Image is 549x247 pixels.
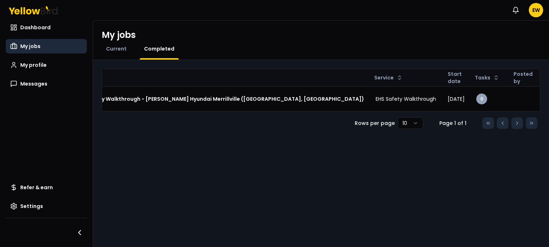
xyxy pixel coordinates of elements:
[6,180,87,195] a: Refer & earn
[102,45,131,52] a: Current
[20,61,47,69] span: My profile
[435,120,471,127] div: Page 1 of 1
[529,3,543,17] span: EW
[442,69,470,86] th: Start date
[355,120,395,127] p: Rows per page
[87,92,364,105] h3: Safety Walkthrough - [PERSON_NAME] Hyundai Merrillville ([GEOGRAPHIC_DATA], [GEOGRAPHIC_DATA])
[472,72,502,83] button: Tasks
[20,80,47,87] span: Messages
[140,45,179,52] a: Completed
[20,203,43,210] span: Settings
[6,20,87,35] a: Dashboard
[6,39,87,53] a: My jobs
[508,69,539,86] th: Posted by
[20,184,53,191] span: Refer & earn
[376,95,436,103] span: EHS Safety Walkthrough
[448,95,465,103] span: [DATE]
[20,43,41,50] span: My jobs
[6,58,87,72] a: My profile
[374,74,394,81] span: Service
[144,45,174,52] span: Completed
[6,199,87,213] a: Settings
[371,72,405,83] button: Service
[102,29,136,41] h1: My jobs
[476,94,487,104] div: 0
[475,74,490,81] span: Tasks
[6,77,87,91] a: Messages
[20,24,51,31] span: Dashboard
[106,45,127,52] span: Current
